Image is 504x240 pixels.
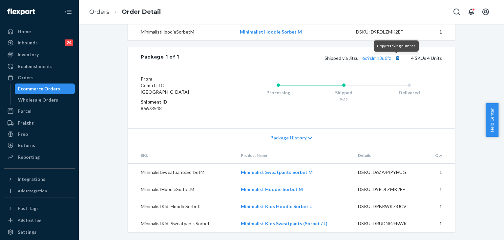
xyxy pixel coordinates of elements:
div: Parcel [18,108,31,114]
a: Minimalist Hoodie Sorbet M [240,29,302,35]
a: Minimalist Kids Sweatpants (Sorbet / L) [241,221,327,226]
div: Inbounds [18,39,38,46]
a: Ecommerce Orders [15,84,75,94]
button: Integrations [4,174,75,184]
div: Returns [18,142,35,149]
td: 1 [423,23,455,40]
button: Close Navigation [62,5,75,18]
button: Open Search Box [450,5,463,18]
span: Comfrt LLC [GEOGRAPHIC_DATA] [141,83,189,95]
a: Reporting [4,152,75,162]
button: Help Center [486,103,498,137]
div: DSKU: D6ZA44PYHUG [358,169,420,176]
a: Returns [4,140,75,151]
div: DSKU: D9RDLZMK2EF [358,186,420,193]
dt: From [141,76,219,82]
button: Open notifications [465,5,478,18]
a: Replenishments [4,61,75,72]
a: Prep [4,129,75,139]
th: Qty [425,147,455,164]
td: 1 [425,164,455,181]
div: DSKU: D9RDLZMK2EF [356,29,418,35]
th: SKU [128,147,236,164]
div: Settings [18,229,36,235]
button: Copy tracking number [393,54,402,62]
a: Minimalist Sweatpants Sorbet M [241,169,313,175]
div: Fast Tags [18,205,39,212]
a: Settings [4,227,75,237]
span: Support [13,5,37,11]
a: 6c9slmn3u6fz [362,55,391,61]
a: Order Detail [122,8,161,15]
span: Shipped via Jitsu [325,55,402,61]
div: 24 [65,39,73,46]
div: Orders [18,74,33,81]
div: Inventory [18,51,39,58]
div: Reporting [18,154,40,160]
a: Freight [4,118,75,128]
th: Details [353,147,425,164]
div: Ecommerce Orders [18,85,60,92]
div: Add Integration [18,188,47,194]
a: Orders [89,8,109,15]
td: MinimalistKidsHoodieSorbetL [128,198,236,215]
span: Copy tracking number [377,43,415,48]
div: Home [18,28,31,35]
img: Flexport logo [7,9,35,15]
td: 1 [425,215,455,232]
div: Add Fast Tag [18,217,41,223]
a: Inbounds24 [4,37,75,48]
div: Package 1 of 1 [141,54,179,62]
div: Integrations [18,176,45,182]
div: Wholesale Orders [18,97,58,103]
a: Parcel [4,106,75,116]
a: Minimalist Kids Hoodie Sorbet L [241,204,312,209]
td: MinimalistKidsSweatpantsSorbetL [128,215,236,232]
div: Freight [18,120,34,126]
a: Minimalist Hoodie Sorbet M [241,186,303,192]
div: 9/22 [311,97,377,102]
ol: breadcrumbs [84,2,166,22]
a: Orders [4,72,75,83]
td: MinimalistSweatpantsSorbetM [128,164,236,181]
div: Replenishments [18,63,52,70]
a: Add Integration [4,187,75,195]
button: Open account menu [479,5,492,18]
td: MinimalistHoodieSorbetM [128,23,235,40]
dd: 86673548 [141,105,219,112]
td: MinimalistHoodieSorbetM [128,181,236,198]
div: Shipped [311,89,377,96]
dt: Shipment ID [141,99,219,105]
td: 1 [425,181,455,198]
td: 1 [425,198,455,215]
div: DSKU: DRUDNF2FBWK [358,220,420,227]
a: Inventory [4,49,75,60]
a: Wholesale Orders [15,95,75,105]
a: Add Fast Tag [4,216,75,224]
button: Fast Tags [4,203,75,214]
a: Home [4,26,75,37]
div: Processing [245,89,311,96]
div: Delivered [376,89,442,96]
div: DSKU: DPBRWK78JCV [358,203,420,210]
th: Product Name [236,147,353,164]
span: Package History [270,134,306,141]
div: 4 SKUs 4 Units [179,54,442,62]
div: Prep [18,131,28,137]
